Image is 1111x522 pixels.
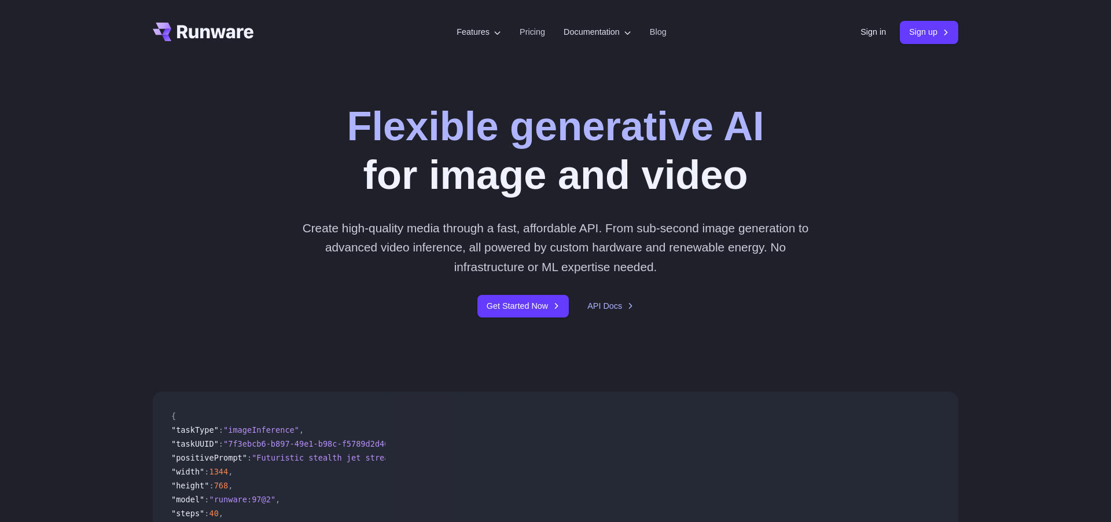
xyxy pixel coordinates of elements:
span: "height" [171,481,209,490]
span: 1344 [209,467,228,476]
a: Get Started Now [477,295,569,317]
span: 40 [209,509,218,518]
span: "runware:97@2" [209,495,275,504]
a: Sign in [860,25,886,39]
span: : [204,495,209,504]
span: "positivePrompt" [171,453,247,462]
span: "Futuristic stealth jet streaking through a neon-lit cityscape with glowing purple exhaust" [252,453,683,462]
span: "7f3ebcb6-b897-49e1-b98c-f5789d2d40d7" [223,439,403,448]
span: : [204,509,209,518]
span: "taskUUID" [171,439,219,448]
span: 768 [214,481,229,490]
span: { [171,411,176,421]
span: "taskType" [171,425,219,435]
span: , [228,467,233,476]
span: , [219,509,223,518]
span: , [299,425,304,435]
span: : [219,425,223,435]
label: Features [457,25,501,39]
a: Go to / [153,23,253,41]
a: Pricing [520,25,545,39]
span: "model" [171,495,204,504]
a: Sign up [900,21,958,43]
span: , [228,481,233,490]
strong: Flexible generative AI [347,103,764,149]
h1: for image and video [347,102,764,200]
label: Documentation [564,25,631,39]
span: "steps" [171,509,204,518]
span: "imageInference" [223,425,299,435]
p: Create high-quality media through a fast, affordable API. From sub-second image generation to adv... [298,218,814,276]
span: : [209,481,214,490]
a: Blog [650,25,667,39]
span: , [275,495,280,504]
span: "width" [171,467,204,476]
span: : [204,467,209,476]
span: : [219,439,223,448]
span: : [247,453,252,462]
a: API Docs [587,300,634,313]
